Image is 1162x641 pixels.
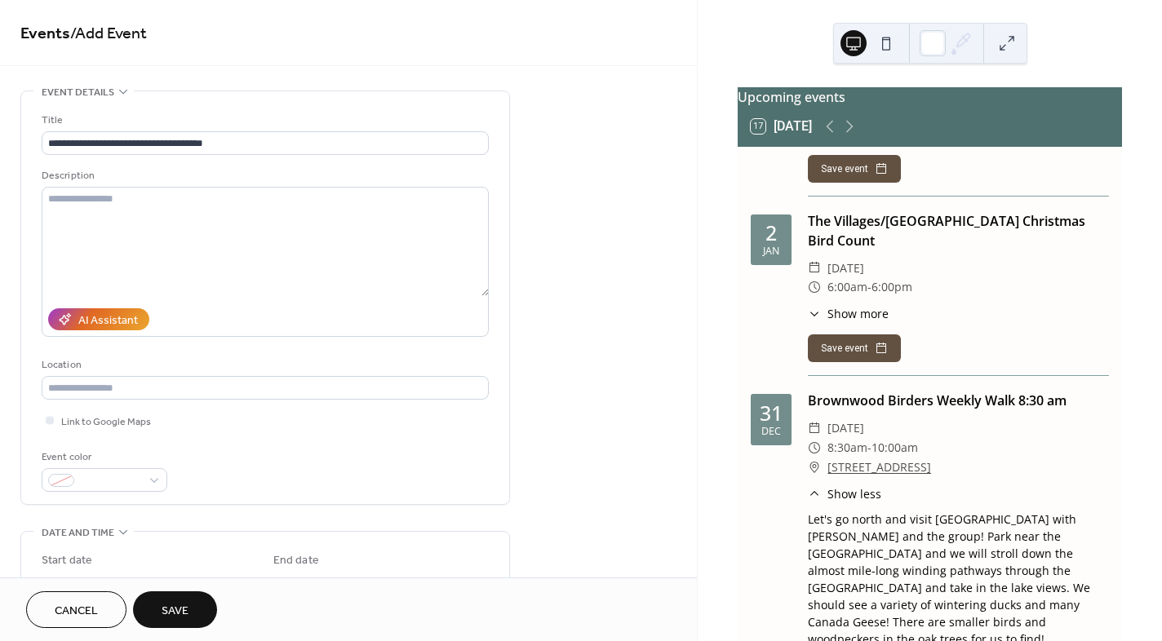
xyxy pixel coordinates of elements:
[42,112,486,129] div: Title
[42,167,486,184] div: Description
[765,223,777,243] div: 2
[48,308,149,330] button: AI Assistant
[20,18,70,50] a: Events
[392,573,415,590] span: Time
[160,573,183,590] span: Time
[808,305,889,322] button: ​Show more
[827,485,881,502] span: Show less
[42,573,64,590] span: Date
[827,458,931,477] a: [STREET_ADDRESS]
[761,427,781,437] div: Dec
[827,305,889,322] span: Show more
[78,312,138,329] div: AI Assistant
[867,438,871,458] span: -
[745,115,818,138] button: 17[DATE]
[133,591,217,628] button: Save
[808,438,821,458] div: ​
[808,485,821,502] div: ​
[827,438,867,458] span: 8:30am
[808,305,821,322] div: ​
[26,591,126,628] button: Cancel
[61,413,151,431] span: Link to Google Maps
[760,403,783,423] div: 31
[808,277,821,297] div: ​
[55,603,98,620] span: Cancel
[42,356,486,374] div: Location
[871,277,912,297] span: 6:00pm
[808,485,881,502] button: ​Show less
[42,449,164,466] div: Event color
[808,259,821,278] div: ​
[273,573,295,590] span: Date
[808,391,1109,410] div: Brownwood Birders Weekly Walk 8:30 am
[808,418,821,438] div: ​
[42,552,92,569] div: Start date
[871,438,918,458] span: 10:00am
[808,211,1109,250] div: The Villages/[GEOGRAPHIC_DATA] Christmas Bird Count
[763,246,779,257] div: Jan
[808,334,901,362] button: Save event
[827,418,864,438] span: [DATE]
[827,259,864,278] span: [DATE]
[808,155,901,183] button: Save event
[738,87,1122,107] div: Upcoming events
[827,277,867,297] span: 6:00am
[42,524,114,542] span: Date and time
[42,84,114,101] span: Event details
[867,277,871,297] span: -
[273,552,319,569] div: End date
[808,458,821,477] div: ​
[162,603,188,620] span: Save
[70,18,147,50] span: / Add Event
